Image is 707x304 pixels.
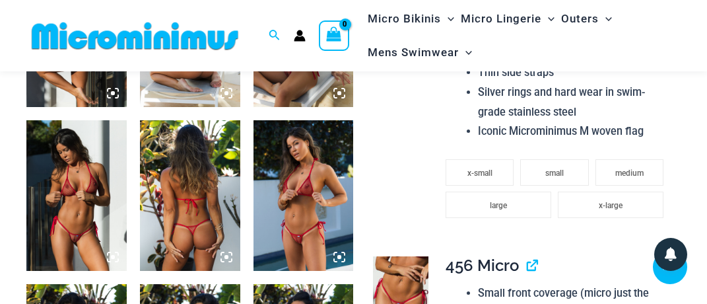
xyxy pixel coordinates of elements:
[364,36,475,69] a: Mens SwimwearMenu ToggleMenu Toggle
[368,36,459,69] span: Mens Swimwear
[446,192,551,218] li: large
[319,20,349,51] a: View Shopping Cart, empty
[457,2,558,36] a: Micro LingerieMenu ToggleMenu Toggle
[364,2,457,36] a: Micro BikinisMenu ToggleMenu Toggle
[478,83,670,122] li: Silver rings and hard wear in swim-grade stainless steel
[599,201,623,210] span: x-large
[26,120,127,271] img: Summer Storm Red 312 Tri Top 456 Micro
[269,28,281,44] a: Search icon link
[478,63,670,83] li: Thin side straps
[615,169,644,178] span: medium
[545,169,564,178] span: small
[599,2,612,36] span: Menu Toggle
[26,21,244,51] img: MM SHOP LOGO FLAT
[294,30,306,42] a: Account icon link
[253,120,354,271] img: Summer Storm Red 312 Tri Top 449 Thong
[446,256,519,275] span: 456 Micro
[490,201,507,210] span: large
[467,169,492,178] span: x-small
[459,36,472,69] span: Menu Toggle
[558,192,663,218] li: x-large
[368,2,441,36] span: Micro Bikinis
[520,159,588,186] li: small
[478,122,670,141] li: Iconic Microminimus M woven flag
[595,159,663,186] li: medium
[461,2,541,36] span: Micro Lingerie
[140,120,240,271] img: Summer Storm Red 312 Tri Top 449 Thong
[446,159,514,186] li: x-small
[541,2,555,36] span: Menu Toggle
[558,2,615,36] a: OutersMenu ToggleMenu Toggle
[561,2,599,36] span: Outers
[441,2,454,36] span: Menu Toggle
